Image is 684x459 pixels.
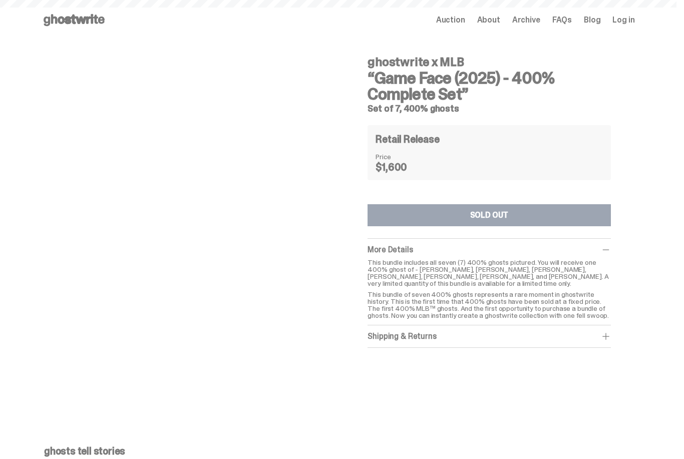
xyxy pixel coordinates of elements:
h5: Set of 7, 400% ghosts [368,104,610,113]
p: This bundle includes all seven (7) 400% ghosts pictured. You will receive one 400% ghost of - [PE... [368,259,610,287]
div: SOLD OUT [470,211,509,219]
a: Archive [512,16,540,24]
p: ghosts tell stories [44,446,632,456]
div: Shipping & Returns [368,331,610,341]
a: Log in [612,16,634,24]
dt: Price [376,153,426,160]
dd: $1,600 [376,162,426,172]
span: More Details [368,244,413,255]
button: SOLD OUT [368,204,610,226]
h4: ghostwrite x MLB [368,56,610,68]
a: FAQs [552,16,572,24]
h4: Retail Release [376,134,439,144]
p: This bundle of seven 400% ghosts represents a rare moment in ghostwrite history. This is the firs... [368,291,610,319]
a: Blog [584,16,600,24]
h3: “Game Face (2025) - 400% Complete Set” [368,70,610,102]
a: Auction [436,16,465,24]
a: About [477,16,500,24]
